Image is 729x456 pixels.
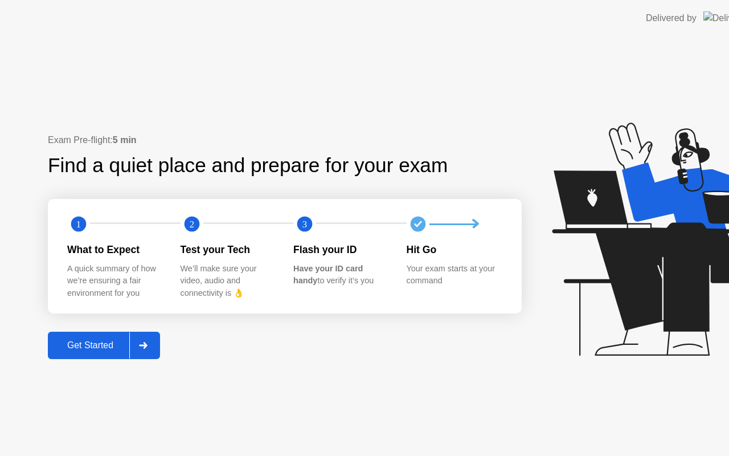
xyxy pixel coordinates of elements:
[407,263,502,287] div: Your exam starts at your command
[113,135,137,145] b: 5 min
[646,11,697,25] div: Delivered by
[48,332,160,359] button: Get Started
[181,242,276,257] div: Test your Tech
[51,340,129,351] div: Get Started
[293,242,388,257] div: Flash your ID
[76,219,81,230] text: 1
[67,242,162,257] div: What to Expect
[293,264,363,286] b: Have your ID card handy
[67,263,162,300] div: A quick summary of how we’re ensuring a fair environment for you
[181,263,276,300] div: We’ll make sure your video, audio and connectivity is 👌
[302,219,307,230] text: 3
[293,263,388,287] div: to verify it’s you
[189,219,194,230] text: 2
[407,242,502,257] div: Hit Go
[48,150,449,181] div: Find a quiet place and prepare for your exam
[48,133,522,147] div: Exam Pre-flight:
